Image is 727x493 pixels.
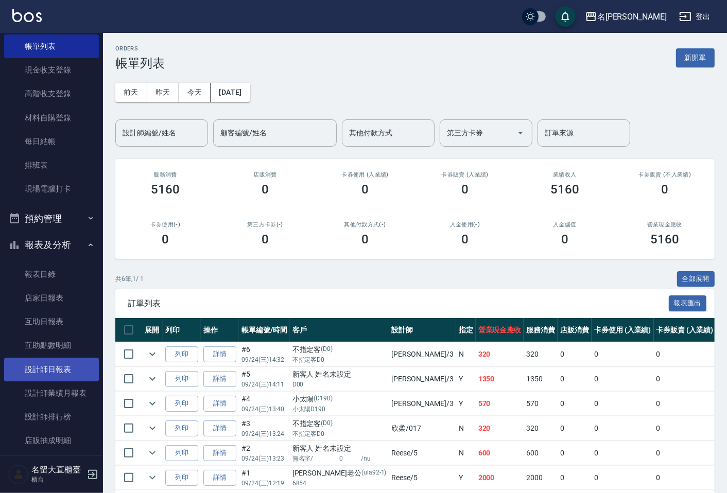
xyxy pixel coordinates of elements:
a: 詳情 [203,396,236,412]
img: Person [8,464,29,485]
th: 列印 [163,318,201,342]
p: 6854 [292,479,387,488]
h2: ORDERS [115,45,165,52]
button: [DATE] [211,83,250,102]
p: 09/24 (三) 13:23 [241,454,287,463]
h2: 業績收入 [527,171,602,178]
td: Y [456,466,476,490]
th: 展開 [142,318,163,342]
h3: 0 [262,182,269,197]
a: 店家日報表 [4,286,99,310]
a: 帳單列表 [4,34,99,58]
p: 09/24 (三) 13:40 [241,404,287,414]
p: 櫃台 [31,475,84,484]
p: (ula92-1) [361,468,387,479]
td: 0 [654,416,716,441]
p: 不指定客D0 [292,355,387,364]
a: 詳情 [203,420,236,436]
td: 0 [654,367,716,391]
p: (D190) [314,394,333,404]
h2: 卡券使用 (入業績) [327,171,403,178]
p: (D0) [321,344,333,355]
button: 列印 [165,470,198,486]
td: #6 [239,342,290,366]
td: 0 [592,416,654,441]
td: Y [456,367,476,391]
a: 互助日報表 [4,310,99,333]
h3: 0 [461,182,469,197]
a: 詳情 [203,371,236,387]
td: [PERSON_NAME] /3 [389,392,456,416]
a: 互助點數明細 [4,333,99,357]
p: 不指定客D0 [292,429,387,438]
a: 材料自購登錄 [4,106,99,130]
th: 營業現金應收 [476,318,524,342]
td: 320 [476,342,524,366]
td: 320 [524,342,558,366]
h2: 卡券使用(-) [128,221,203,228]
td: 0 [592,392,654,416]
td: N [456,342,476,366]
button: 報表及分析 [4,232,99,258]
button: 昨天 [147,83,179,102]
h2: 店販消費 [228,171,303,178]
button: 預約管理 [4,205,99,232]
p: 09/24 (三) 12:19 [241,479,287,488]
td: 320 [524,416,558,441]
button: expand row [145,396,160,411]
td: 0 [654,441,716,465]
a: 現金收支登錄 [4,58,99,82]
td: 0 [592,441,654,465]
a: 設計師日報表 [4,358,99,381]
button: Open [512,125,529,141]
p: D00 [292,380,387,389]
p: 09/24 (三) 14:11 [241,380,287,389]
h3: 0 [661,182,668,197]
a: 詳情 [203,346,236,362]
td: #3 [239,416,290,441]
td: #4 [239,392,290,416]
a: 排班表 [4,153,99,177]
h3: 5160 [550,182,579,197]
th: 設計師 [389,318,456,342]
td: 0 [592,367,654,391]
td: Reese /5 [389,466,456,490]
div: 不指定客 [292,344,387,355]
th: 服務消費 [524,318,558,342]
button: 全部展開 [677,271,715,287]
td: 0 [592,342,654,366]
td: Reese /5 [389,441,456,465]
td: 0 [558,441,592,465]
td: 600 [476,441,524,465]
a: 報表目錄 [4,262,99,286]
div: [PERSON_NAME]老公 [292,468,387,479]
td: 0 [654,342,716,366]
th: 帳單編號/時間 [239,318,290,342]
h3: 服務消費 [128,171,203,178]
td: #2 [239,441,290,465]
a: 報表匯出 [669,298,707,308]
th: 指定 [456,318,476,342]
div: 小太陽 [292,394,387,404]
td: 600 [524,441,558,465]
td: Y [456,392,476,416]
td: 0 [558,342,592,366]
button: 列印 [165,396,198,412]
h3: 帳單列表 [115,56,165,71]
p: 共 6 筆, 1 / 1 [115,274,144,284]
a: 高階收支登錄 [4,82,99,105]
h3: 5160 [650,232,679,246]
td: 2000 [524,466,558,490]
a: 每日結帳 [4,130,99,153]
a: 詳情 [203,445,236,461]
a: 設計師業績月報表 [4,381,99,405]
td: 0 [558,466,592,490]
h2: 第三方卡券(-) [228,221,303,228]
p: (D0) [321,418,333,429]
th: 店販消費 [558,318,592,342]
button: 報表匯出 [669,295,707,311]
td: 570 [476,392,524,416]
td: 0 [592,466,654,490]
th: 卡券使用 (入業績) [592,318,654,342]
button: 登出 [675,7,715,26]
